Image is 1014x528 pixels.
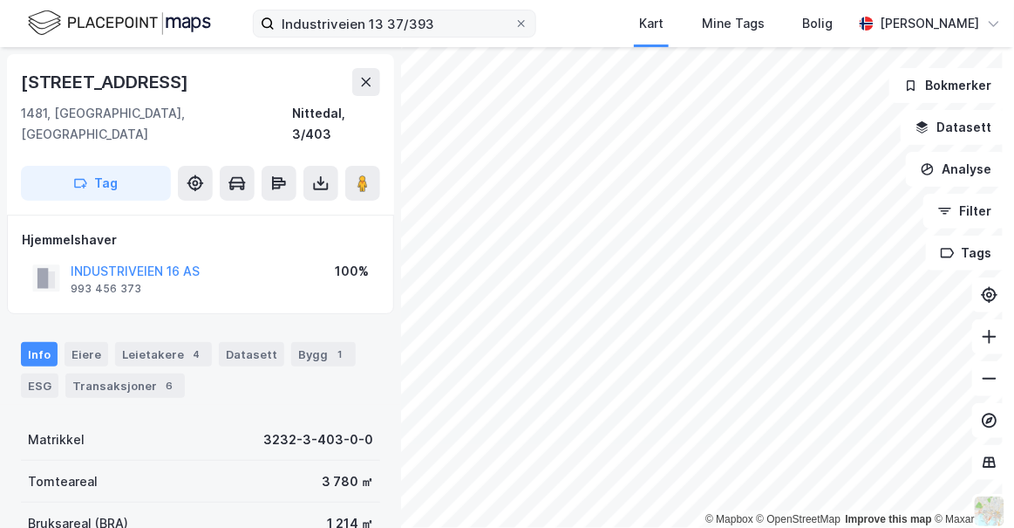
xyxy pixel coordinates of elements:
div: Datasett [219,342,284,367]
div: Bygg [291,342,356,367]
button: Datasett [901,110,1007,145]
button: Filter [923,194,1007,229]
a: Improve this map [846,513,932,525]
div: 6 [160,377,178,394]
div: Mine Tags [702,13,765,34]
div: Leietakere [115,342,212,367]
div: 1481, [GEOGRAPHIC_DATA], [GEOGRAPHIC_DATA] [21,103,293,145]
div: Matrikkel [28,429,85,450]
div: Bolig [803,13,834,34]
input: Søk på adresse, matrikkel, gårdeiere, leietakere eller personer [275,10,514,37]
div: Eiere [65,342,108,367]
a: OpenStreetMap [757,513,841,525]
button: Tag [21,166,171,201]
button: Analyse [906,152,1007,187]
div: 1 [331,346,349,363]
div: 3232-3-403-0-0 [263,429,373,450]
div: Info [21,342,58,367]
button: Tags [926,236,1007,271]
button: Bokmerker [889,68,1007,103]
div: 3 780 ㎡ [322,471,373,492]
div: Transaksjoner [65,374,185,398]
div: [STREET_ADDRESS] [21,68,192,96]
a: Mapbox [705,513,753,525]
div: [PERSON_NAME] [881,13,980,34]
img: logo.f888ab2527a4732fd821a326f86c7f29.svg [28,8,211,38]
div: ESG [21,374,58,398]
iframe: Chat Widget [927,444,1014,528]
div: Kart [639,13,664,34]
div: 4 [187,346,205,363]
div: 993 456 373 [71,282,141,296]
div: 100% [335,261,369,282]
div: Nittedal, 3/403 [293,103,380,145]
div: Tomteareal [28,471,98,492]
div: Hjemmelshaver [22,230,379,250]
